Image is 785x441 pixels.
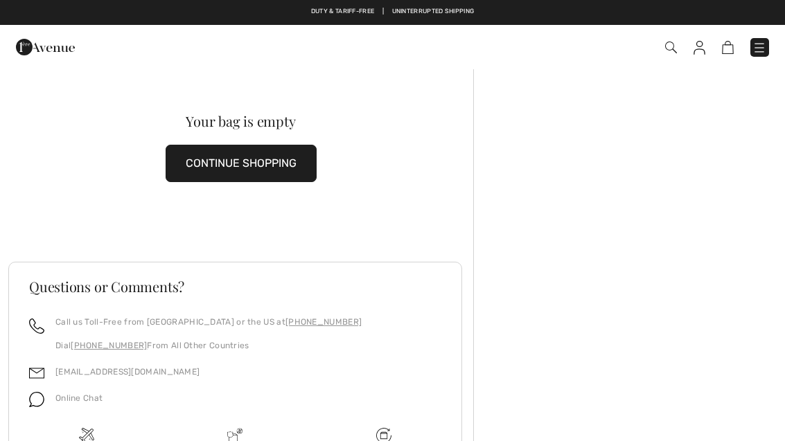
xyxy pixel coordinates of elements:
[55,367,200,377] a: [EMAIL_ADDRESS][DOMAIN_NAME]
[71,341,147,350] a: [PHONE_NUMBER]
[285,317,362,327] a: [PHONE_NUMBER]
[55,393,103,403] span: Online Chat
[16,39,75,53] a: 1ère Avenue
[29,318,44,334] img: call
[16,33,75,61] img: 1ère Avenue
[29,280,441,294] h3: Questions or Comments?
[694,41,705,55] img: My Info
[29,366,44,381] img: email
[32,114,450,128] div: Your bag is empty
[722,41,734,54] img: Shopping Bag
[29,392,44,407] img: chat
[665,42,677,53] img: Search
[166,145,317,182] button: CONTINUE SHOPPING
[55,339,362,352] p: Dial From All Other Countries
[55,316,362,328] p: Call us Toll-Free from [GEOGRAPHIC_DATA] or the US at
[752,41,766,55] img: Menu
